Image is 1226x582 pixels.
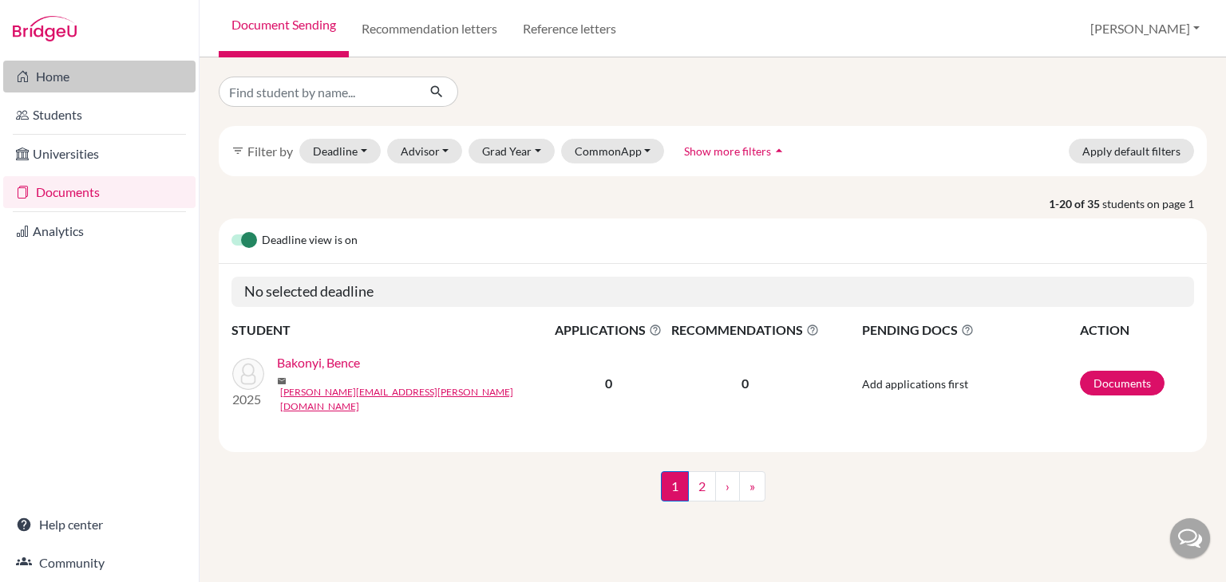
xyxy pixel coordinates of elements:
span: Help [36,11,69,26]
a: Analytics [3,215,196,247]
input: Find student by name... [219,77,417,107]
button: Deadline [299,139,381,163]
span: students on page 1 [1102,195,1207,212]
a: Universities [3,138,196,170]
span: RECOMMENDATIONS [666,320,823,340]
p: 0 [666,374,823,393]
a: » [739,471,765,501]
span: Deadline view is on [262,231,358,250]
button: Grad Year [469,139,555,163]
span: PENDING DOCS [862,320,1078,340]
a: Home [3,61,196,92]
span: mail [277,376,287,386]
span: APPLICATIONS [552,320,665,340]
b: 0 [605,376,612,391]
button: Show more filtersarrow_drop_up [670,139,801,163]
a: Documents [3,176,196,208]
a: [PERSON_NAME][EMAIL_ADDRESS][PERSON_NAME][DOMAIN_NAME] [280,385,562,414]
h5: No selected deadline [231,277,1194,307]
button: [PERSON_NAME] [1083,14,1207,44]
a: Community [3,547,196,579]
a: 2 [688,471,716,501]
nav: ... [661,471,765,514]
span: Add applications first [862,377,968,391]
p: 2025 [232,390,264,409]
a: Bakonyi, Bence [277,353,360,372]
a: Help center [3,509,196,541]
i: arrow_drop_up [771,143,787,159]
a: › [715,471,740,501]
span: Filter by [247,144,293,159]
i: filter_list [231,144,244,157]
button: Advisor [387,139,463,163]
span: 1 [661,471,689,501]
a: Students [3,99,196,131]
img: Bakonyi, Bence [232,358,264,390]
th: ACTION [1079,320,1194,340]
button: Apply default filters [1069,139,1194,163]
a: Documents [1080,371,1165,395]
img: Bridge-U [13,16,77,41]
th: STUDENT [231,320,551,340]
button: CommonApp [561,139,665,163]
span: Show more filters [684,144,771,158]
strong: 1-20 of 35 [1049,195,1102,212]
